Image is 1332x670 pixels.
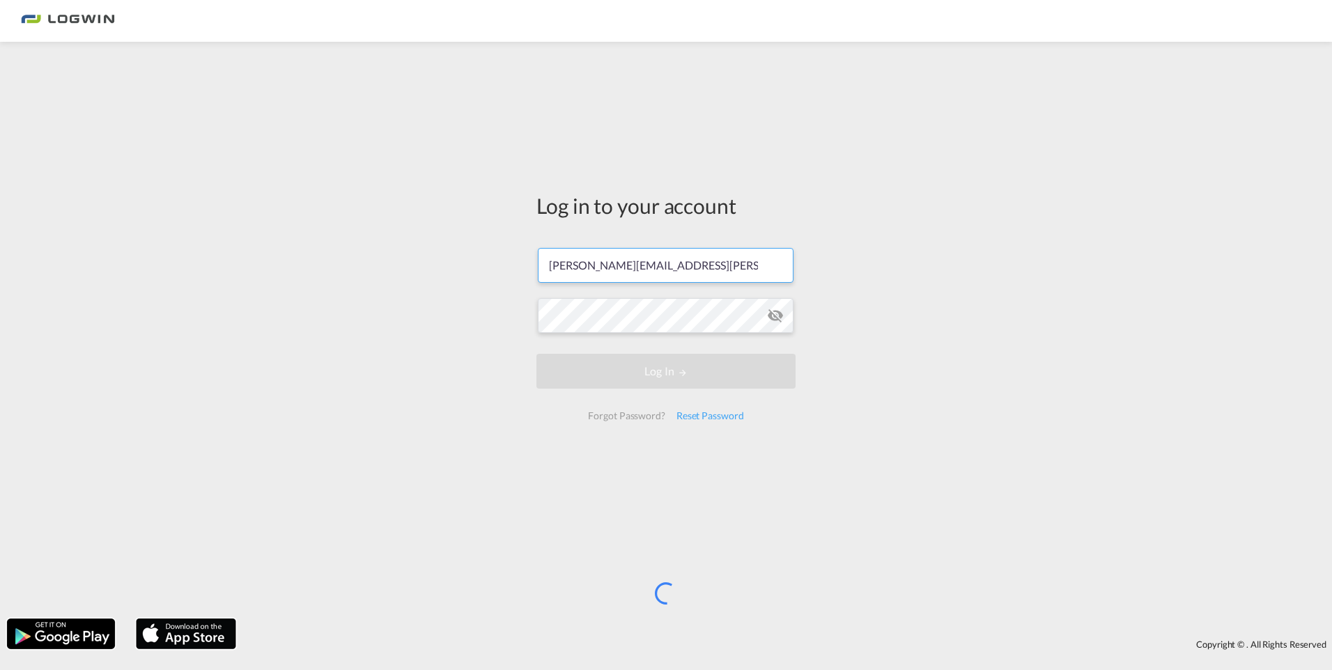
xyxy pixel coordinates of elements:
[134,617,238,650] img: apple.png
[582,403,670,428] div: Forgot Password?
[767,307,784,324] md-icon: icon-eye-off
[21,6,115,37] img: bc73a0e0d8c111efacd525e4c8ad7d32.png
[536,354,796,389] button: LOGIN
[536,191,796,220] div: Log in to your account
[243,632,1332,656] div: Copyright © . All Rights Reserved
[538,248,793,283] input: Enter email/phone number
[6,617,116,650] img: google.png
[671,403,750,428] div: Reset Password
